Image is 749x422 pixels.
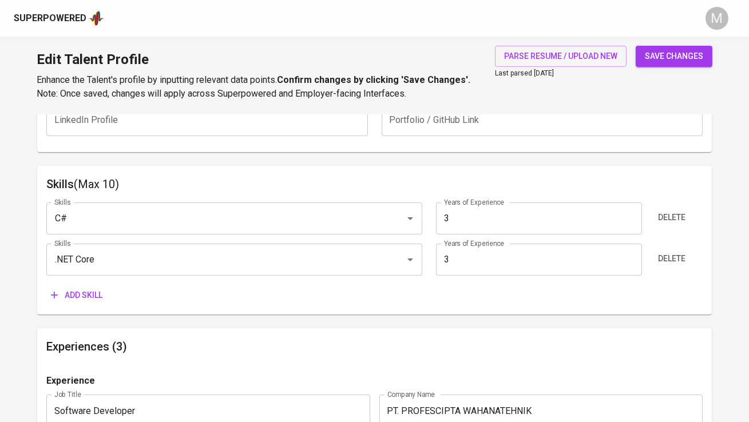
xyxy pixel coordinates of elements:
[37,46,470,73] h1: Edit Talent Profile
[495,69,554,77] span: Last parsed [DATE]
[636,46,712,67] button: save changes
[653,248,690,269] button: Delete
[277,74,470,85] b: Confirm changes by clicking 'Save Changes'.
[495,46,627,67] button: parse resume / upload new
[504,49,617,63] span: parse resume / upload new
[645,49,703,63] span: save changes
[653,207,690,228] button: Delete
[46,374,95,388] p: Experience
[46,175,702,193] h6: Skills
[51,288,102,302] span: Add skill
[89,10,104,27] img: app logo
[46,285,107,306] button: Add skill
[37,73,470,101] p: Enhance the Talent's profile by inputting relevant data points. Note: Once saved, changes will ap...
[706,7,728,30] div: M
[46,337,702,356] h6: Experiences (3)
[14,12,86,25] div: Superpowered
[74,177,119,191] span: (Max 10)
[402,252,418,268] button: Open
[658,252,685,266] span: Delete
[402,210,418,226] button: Open
[658,210,685,225] span: Delete
[14,10,104,27] a: Superpoweredapp logo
